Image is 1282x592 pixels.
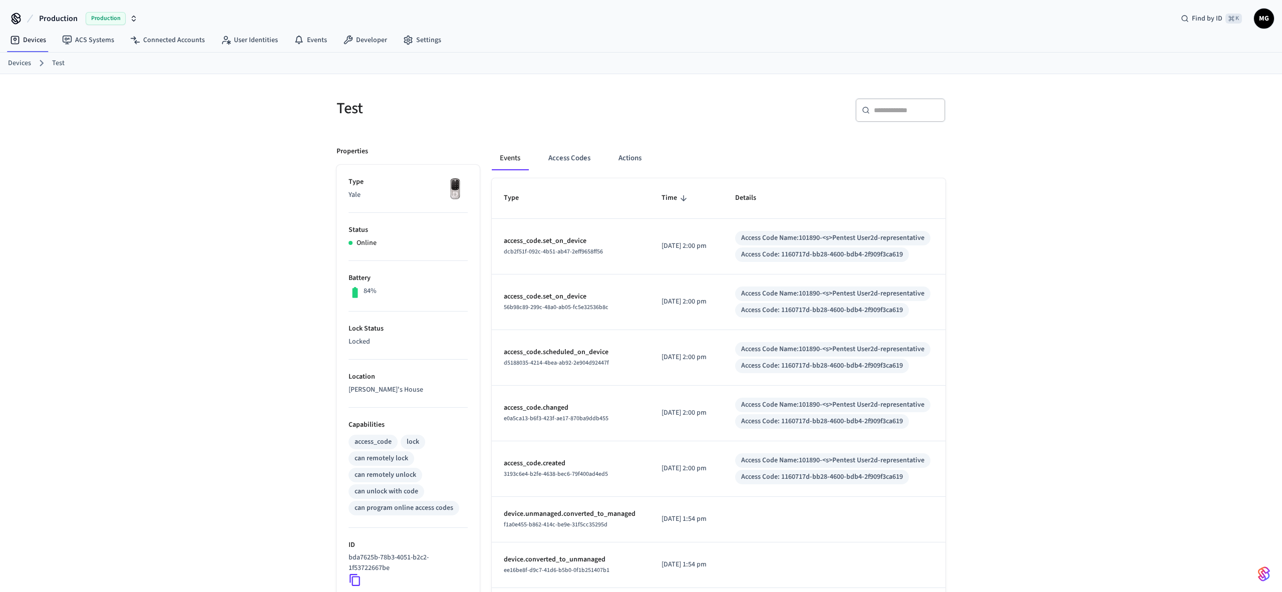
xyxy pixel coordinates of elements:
a: Settings [395,31,449,49]
p: [DATE] 2:00 pm [662,408,711,418]
a: Test [52,58,65,69]
a: User Identities [213,31,286,49]
p: Yale [349,190,468,200]
div: can remotely unlock [355,470,416,480]
div: can unlock with code [355,486,418,497]
p: Locked [349,337,468,347]
button: Access Codes [540,146,598,170]
p: Capabilities [349,420,468,430]
span: Details [735,190,769,206]
div: Access Code Name: 101890-<s>Pentest User2d-representative [741,400,924,410]
a: Developer [335,31,395,49]
span: Type [504,190,532,206]
span: d5188035-4214-4bea-ab92-2e904d92447f [504,359,609,367]
p: bda7625b-78b3-4051-b2c2-1f53722667be [349,552,464,573]
div: Access Code Name: 101890-<s>Pentest User2d-representative [741,233,924,243]
div: access_code [355,437,392,447]
p: access_code.changed [504,403,637,413]
span: 56b98c89-299c-48a0-ab05-fc5e32536b8c [504,303,608,312]
p: access_code.scheduled_on_device [504,347,637,358]
h5: Test [337,98,635,119]
span: Production [86,12,126,25]
p: access_code.set_on_device [504,236,637,246]
p: [DATE] 1:54 pm [662,559,711,570]
div: lock [407,437,419,447]
div: ant example [492,146,945,170]
p: access_code.created [504,458,637,469]
span: Time [662,190,690,206]
button: Actions [610,146,650,170]
span: dcb2f51f-092c-4b51-ab47-2eff9658ff56 [504,247,603,256]
p: device.unmanaged.converted_to_managed [504,509,637,519]
span: Find by ID [1192,14,1222,24]
a: Connected Accounts [122,31,213,49]
div: Access Code: 1160717d-bb28-4600-bdb4-2f909f3ca619 [741,305,903,316]
p: access_code.set_on_device [504,291,637,302]
p: Type [349,177,468,187]
button: MG [1254,9,1274,29]
p: Battery [349,273,468,283]
a: Devices [2,31,54,49]
div: Access Code Name: 101890-<s>Pentest User2d-representative [741,455,924,466]
p: Online [357,238,377,248]
div: can remotely lock [355,453,408,464]
p: Status [349,225,468,235]
p: [DATE] 2:00 pm [662,352,711,363]
p: Location [349,372,468,382]
div: Access Code Name: 101890-<s>Pentest User2d-representative [741,288,924,299]
div: Access Code: 1160717d-bb28-4600-bdb4-2f909f3ca619 [741,361,903,371]
p: 84% [364,286,377,297]
p: [PERSON_NAME]'s House [349,385,468,395]
p: ID [349,540,468,550]
img: Yale Assure Touchscreen Wifi Smart Lock, Satin Nickel, Front [443,177,468,202]
span: MG [1255,10,1273,28]
span: f1a0e455-b862-414c-be9e-31f5cc35295d [504,520,607,529]
p: device.converted_to_unmanaged [504,554,637,565]
span: ee16be8f-d9c7-41d6-b5b0-0f1b251407b1 [504,566,609,574]
a: ACS Systems [54,31,122,49]
span: 3193c6e4-b2fe-4638-bec6-79f400ad4ed5 [504,470,608,478]
div: can program online access codes [355,503,453,513]
p: [DATE] 2:00 pm [662,241,711,251]
p: Lock Status [349,324,468,334]
p: [DATE] 2:00 pm [662,297,711,307]
a: Events [286,31,335,49]
img: SeamLogoGradient.69752ec5.svg [1258,566,1270,582]
p: Properties [337,146,368,157]
span: ⌘ K [1225,14,1242,24]
div: Access Code Name: 101890-<s>Pentest User2d-representative [741,344,924,355]
button: Events [492,146,528,170]
div: Find by ID⌘ K [1173,10,1250,28]
div: Access Code: 1160717d-bb28-4600-bdb4-2f909f3ca619 [741,249,903,260]
div: Access Code: 1160717d-bb28-4600-bdb4-2f909f3ca619 [741,416,903,427]
span: e0a5ca13-b6f3-423f-ae17-870ba9ddb455 [504,414,608,423]
p: [DATE] 2:00 pm [662,463,711,474]
div: Access Code: 1160717d-bb28-4600-bdb4-2f909f3ca619 [741,472,903,482]
a: Devices [8,58,31,69]
p: [DATE] 1:54 pm [662,514,711,524]
span: Production [39,13,78,25]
